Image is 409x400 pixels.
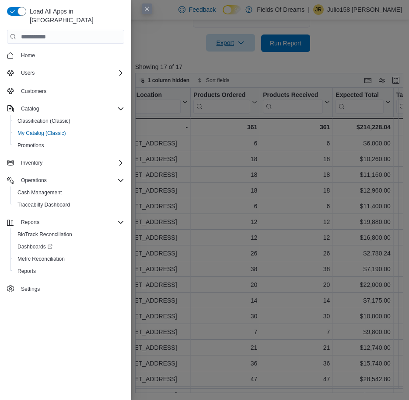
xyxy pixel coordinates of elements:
button: Settings [3,283,128,295]
span: Classification (Classic) [14,116,124,126]
span: Load All Apps in [GEOGRAPHIC_DATA] [26,7,124,24]
span: Cash Management [17,189,62,196]
a: Customers [17,86,50,97]
button: Traceabilty Dashboard [10,199,128,211]
a: My Catalog (Classic) [14,128,70,138]
button: Reports [17,217,43,228]
a: Metrc Reconciliation [14,254,68,264]
button: Inventory [3,157,128,169]
a: Dashboards [10,241,128,253]
button: Metrc Reconciliation [10,253,128,265]
button: Operations [17,175,50,186]
span: Operations [21,177,47,184]
button: Inventory [17,158,46,168]
button: Home [3,49,128,62]
span: Metrc Reconciliation [17,255,65,262]
span: Operations [17,175,124,186]
span: Inventory [17,158,124,168]
span: Settings [21,286,40,293]
span: Home [17,50,124,61]
span: Traceabilty Dashboard [17,201,70,208]
button: Close this dialog [142,3,152,14]
a: Promotions [14,140,48,151]
span: Dashboards [14,241,124,252]
span: BioTrack Reconciliation [17,231,72,238]
span: BioTrack Reconciliation [14,229,124,240]
button: Catalog [3,103,128,115]
span: Metrc Reconciliation [14,254,124,264]
span: Promotions [14,140,124,151]
a: BioTrack Reconciliation [14,229,76,240]
a: Traceabilty Dashboard [14,200,73,210]
span: Cash Management [14,187,124,198]
button: Reports [10,265,128,277]
a: Reports [14,266,39,276]
button: Users [3,67,128,79]
button: BioTrack Reconciliation [10,228,128,241]
span: Reports [17,217,124,228]
span: Home [21,52,35,59]
button: My Catalog (Classic) [10,127,128,139]
a: Home [17,50,38,61]
span: Reports [14,266,124,276]
nav: Complex example [7,45,124,297]
span: Reports [21,219,39,226]
a: Settings [17,284,43,294]
span: Traceabilty Dashboard [14,200,124,210]
button: Catalog [17,103,42,114]
span: Users [21,69,35,76]
span: Settings [17,283,124,294]
button: Cash Management [10,186,128,199]
span: Customers [17,85,124,96]
span: Catalog [17,103,124,114]
a: Dashboards [14,241,56,252]
span: Catalog [21,105,39,112]
span: Customers [21,88,46,95]
button: Classification (Classic) [10,115,128,127]
span: Dashboards [17,243,52,250]
span: Inventory [21,159,42,166]
button: Promotions [10,139,128,152]
span: Reports [17,268,36,275]
button: Reports [3,216,128,228]
span: My Catalog (Classic) [14,128,124,138]
span: Promotions [17,142,44,149]
span: Classification (Classic) [17,117,70,124]
button: Operations [3,174,128,186]
button: Customers [3,84,128,97]
button: Users [17,68,38,78]
span: Users [17,68,124,78]
a: Classification (Classic) [14,116,74,126]
a: Cash Management [14,187,65,198]
span: My Catalog (Classic) [17,130,66,137]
